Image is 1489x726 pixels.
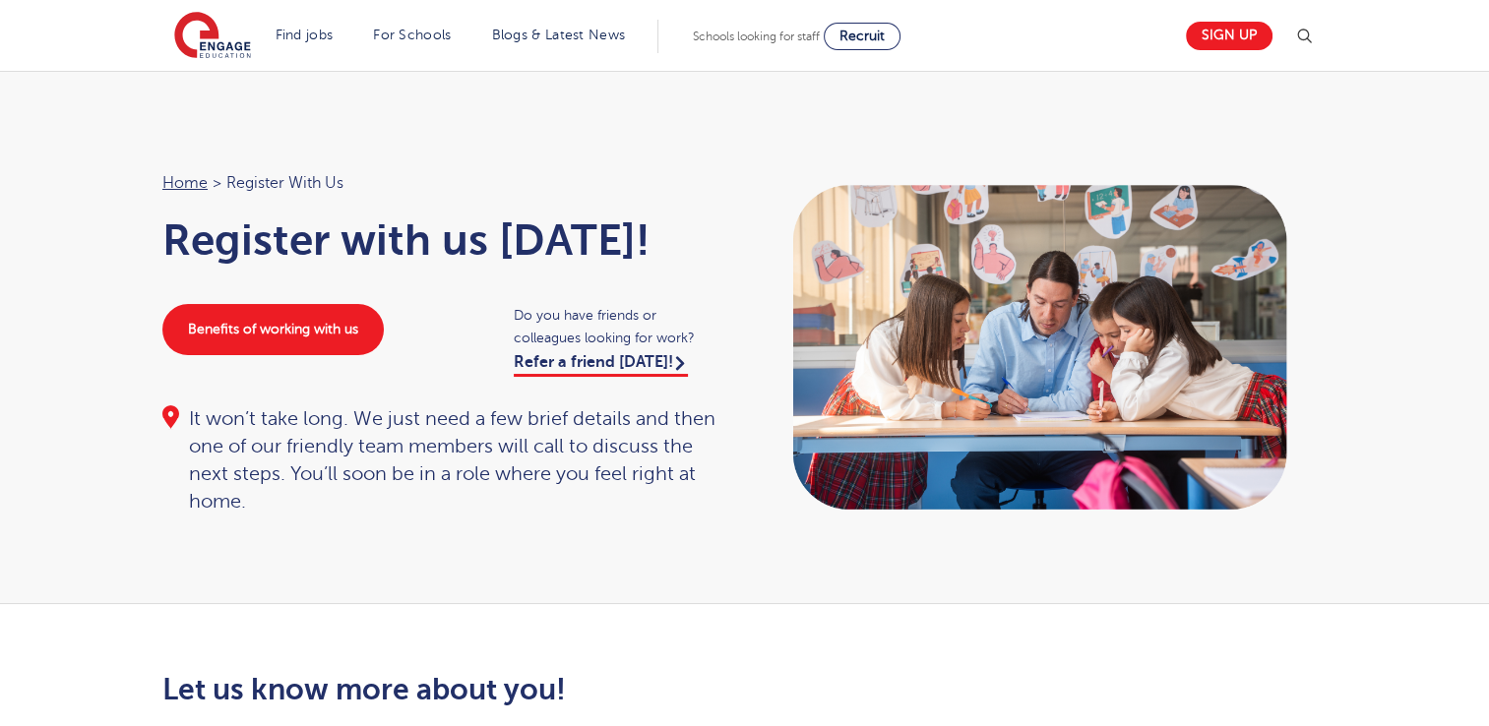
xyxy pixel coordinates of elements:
[174,12,251,61] img: Engage Education
[693,30,820,43] span: Schools looking for staff
[514,304,725,349] span: Do you have friends or colleagues looking for work?
[162,215,725,265] h1: Register with us [DATE]!
[514,353,688,377] a: Refer a friend [DATE]!
[162,170,725,196] nav: breadcrumb
[1186,22,1272,50] a: Sign up
[226,170,343,196] span: Register with us
[373,28,451,42] a: For Schools
[162,174,208,192] a: Home
[839,29,885,43] span: Recruit
[213,174,221,192] span: >
[824,23,900,50] a: Recruit
[162,673,929,706] h2: Let us know more about you!
[162,405,725,515] div: It won’t take long. We just need a few brief details and then one of our friendly team members wi...
[162,304,384,355] a: Benefits of working with us
[276,28,334,42] a: Find jobs
[492,28,626,42] a: Blogs & Latest News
